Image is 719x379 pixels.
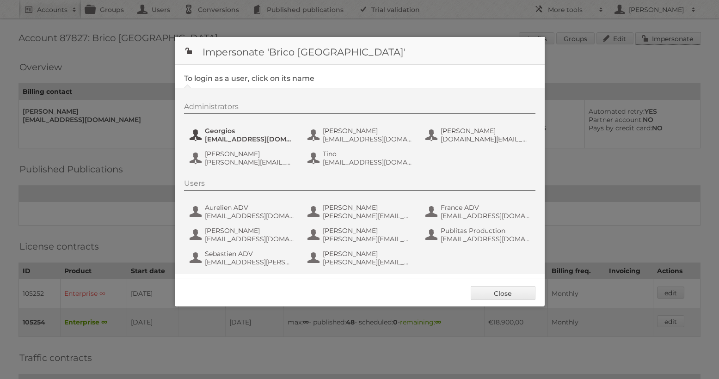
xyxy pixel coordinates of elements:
[205,212,295,220] span: [EMAIL_ADDRESS][DOMAIN_NAME]
[175,37,545,65] h1: Impersonate 'Brico [GEOGRAPHIC_DATA]'
[205,135,295,143] span: [EMAIL_ADDRESS][DOMAIN_NAME]
[307,126,415,144] button: [PERSON_NAME] [EMAIL_ADDRESS][DOMAIN_NAME]
[323,150,412,158] span: Tino
[307,226,415,244] button: [PERSON_NAME] [PERSON_NAME][EMAIL_ADDRESS][PERSON_NAME][DOMAIN_NAME]
[441,203,530,212] span: France ADV
[323,258,412,266] span: [PERSON_NAME][EMAIL_ADDRESS][DOMAIN_NAME]
[323,235,412,243] span: [PERSON_NAME][EMAIL_ADDRESS][PERSON_NAME][DOMAIN_NAME]
[441,212,530,220] span: [EMAIL_ADDRESS][DOMAIN_NAME]
[184,179,535,191] div: Users
[424,226,533,244] button: Publitas Production [EMAIL_ADDRESS][DOMAIN_NAME]
[307,249,415,267] button: [PERSON_NAME] [PERSON_NAME][EMAIL_ADDRESS][DOMAIN_NAME]
[307,149,415,167] button: Tino [EMAIL_ADDRESS][DOMAIN_NAME]
[184,74,314,83] legend: To login as a user, click on its name
[323,203,412,212] span: [PERSON_NAME]
[189,149,297,167] button: [PERSON_NAME] [PERSON_NAME][EMAIL_ADDRESS][DOMAIN_NAME]
[323,250,412,258] span: [PERSON_NAME]
[184,102,535,114] div: Administrators
[424,126,533,144] button: [PERSON_NAME] [DOMAIN_NAME][EMAIL_ADDRESS][DOMAIN_NAME]
[205,158,295,166] span: [PERSON_NAME][EMAIL_ADDRESS][DOMAIN_NAME]
[441,235,530,243] span: [EMAIL_ADDRESS][DOMAIN_NAME]
[189,126,297,144] button: Georgios [EMAIL_ADDRESS][DOMAIN_NAME]
[205,150,295,158] span: [PERSON_NAME]
[441,135,530,143] span: [DOMAIN_NAME][EMAIL_ADDRESS][DOMAIN_NAME]
[205,235,295,243] span: [EMAIL_ADDRESS][DOMAIN_NAME]
[189,226,297,244] button: [PERSON_NAME] [EMAIL_ADDRESS][DOMAIN_NAME]
[471,286,535,300] a: Close
[441,226,530,235] span: Publitas Production
[189,249,297,267] button: Sebastien ADV [EMAIL_ADDRESS][PERSON_NAME][DOMAIN_NAME]
[323,127,412,135] span: [PERSON_NAME]
[323,226,412,235] span: [PERSON_NAME]
[205,203,295,212] span: Aurelien ADV
[323,212,412,220] span: [PERSON_NAME][EMAIL_ADDRESS][DOMAIN_NAME]
[205,127,295,135] span: Georgios
[205,226,295,235] span: [PERSON_NAME]
[441,127,530,135] span: [PERSON_NAME]
[323,135,412,143] span: [EMAIL_ADDRESS][DOMAIN_NAME]
[189,202,297,221] button: Aurelien ADV [EMAIL_ADDRESS][DOMAIN_NAME]
[424,202,533,221] button: France ADV [EMAIL_ADDRESS][DOMAIN_NAME]
[205,250,295,258] span: Sebastien ADV
[307,202,415,221] button: [PERSON_NAME] [PERSON_NAME][EMAIL_ADDRESS][DOMAIN_NAME]
[323,158,412,166] span: [EMAIL_ADDRESS][DOMAIN_NAME]
[205,258,295,266] span: [EMAIL_ADDRESS][PERSON_NAME][DOMAIN_NAME]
